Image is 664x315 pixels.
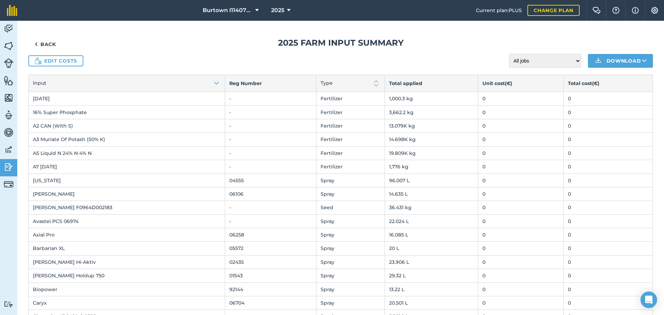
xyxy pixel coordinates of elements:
[372,79,380,87] img: Two arrows, one pointing up and one pointing down to show sort is not active on this column
[478,105,563,119] td: 0
[225,133,316,146] td: -
[527,5,580,16] a: Change plan
[4,162,13,172] img: svg+xml;base64,PD94bWwgdmVyc2lvbj0iMS4wIiBlbmNvZGluZz0idXRmLTgiPz4KPCEtLSBHZW5lcmF0b3I6IEFkb2JlIE...
[316,255,385,269] td: Spray
[385,119,478,132] td: 13.079K kg
[29,187,225,201] td: [PERSON_NAME]
[316,269,385,282] td: Spray
[4,110,13,120] img: svg+xml;base64,PD94bWwgdmVyc2lvbj0iMS4wIiBlbmNvZGluZz0idXRmLTgiPz4KPCEtLSBHZW5lcmF0b3I6IEFkb2JlIE...
[592,7,601,14] img: Two speech bubbles overlapping with the left bubble in the forefront
[225,296,316,310] td: 06704
[563,160,653,174] td: 0
[225,242,316,255] td: 05572
[563,228,653,242] td: 0
[563,269,653,282] td: 0
[29,105,225,119] td: 16% Super Phosphate
[385,214,478,228] td: 22.024 L
[28,37,653,48] h1: 2025 Farm input summary
[29,174,225,187] td: [US_STATE]
[4,127,13,138] img: svg+xml;base64,PD94bWwgdmVyc2lvbj0iMS4wIiBlbmNvZGluZz0idXRmLTgiPz4KPCEtLSBHZW5lcmF0b3I6IEFkb2JlIE...
[316,242,385,255] td: Spray
[594,57,602,65] img: Download icon
[29,269,225,282] td: [PERSON_NAME] Holdup 750
[563,214,653,228] td: 0
[225,187,316,201] td: 06106
[478,296,563,310] td: 0
[29,160,225,174] td: A7 [DATE]
[316,119,385,132] td: Fertilizer
[478,201,563,214] td: 0
[478,228,563,242] td: 0
[4,41,13,51] img: svg+xml;base64,PHN2ZyB4bWxucz0iaHR0cDovL3d3dy53My5vcmcvMjAwMC9zdmciIHdpZHRoPSI1NiIgaGVpZ2h0PSI2MC...
[316,92,385,105] td: Fertilizer
[478,92,563,105] td: 0
[478,146,563,160] td: 0
[385,296,478,310] td: 20.501 L
[563,255,653,269] td: 0
[225,105,316,119] td: -
[316,146,385,160] td: Fertilizer
[385,75,478,92] th: Total applied
[4,58,13,68] img: svg+xml;base64,PD94bWwgdmVyc2lvbj0iMS4wIiBlbmNvZGluZz0idXRmLTgiPz4KPCEtLSBHZW5lcmF0b3I6IEFkb2JlIE...
[35,40,38,48] img: svg+xml;base64,PHN2ZyB4bWxucz0iaHR0cDovL3d3dy53My5vcmcvMjAwMC9zdmciIHdpZHRoPSI5IiBoZWlnaHQ9IjI0Ii...
[316,75,385,92] button: Type
[478,75,563,92] th: Unit cost ( € )
[385,105,478,119] td: 3,662.2 kg
[225,92,316,105] td: -
[385,269,478,282] td: 29.32 L
[478,255,563,269] td: 0
[478,282,563,296] td: 0
[563,187,653,201] td: 0
[563,174,653,187] td: 0
[29,242,225,255] td: Barbarian XL
[316,282,385,296] td: Spray
[7,5,17,16] img: fieldmargin Logo
[385,242,478,255] td: 20 L
[316,296,385,310] td: Spray
[563,92,653,105] td: 0
[563,133,653,146] td: 0
[563,296,653,310] td: 0
[29,92,225,105] td: [DATE]
[29,282,225,296] td: Biopower
[225,228,316,242] td: 06258
[385,201,478,214] td: 36.431 kg
[4,93,13,103] img: svg+xml;base64,PHN2ZyB4bWxucz0iaHR0cDovL3d3dy53My5vcmcvMjAwMC9zdmciIHdpZHRoPSI1NiIgaGVpZ2h0PSI2MC...
[29,133,225,146] td: A3 Muriate Of Potash (50% K)
[478,269,563,282] td: 0
[316,187,385,201] td: Spray
[4,145,13,155] img: svg+xml;base64,PD94bWwgdmVyc2lvbj0iMS4wIiBlbmNvZGluZz0idXRmLTgiPz4KPCEtLSBHZW5lcmF0b3I6IEFkb2JlIE...
[563,242,653,255] td: 0
[225,160,316,174] td: -
[29,255,225,269] td: [PERSON_NAME] Hi-Aktiv
[29,119,225,132] td: A2 CAN (With S)
[4,75,13,86] img: svg+xml;base64,PHN2ZyB4bWxucz0iaHR0cDovL3d3dy53My5vcmcvMjAwMC9zdmciIHdpZHRoPSI1NiIgaGVpZ2h0PSI2MC...
[478,242,563,255] td: 0
[28,37,62,51] a: Back
[651,7,659,14] img: A cog icon
[29,201,225,214] td: [PERSON_NAME] F0964D002183
[225,146,316,160] td: -
[385,174,478,187] td: 96.007 L
[478,119,563,132] td: 0
[316,133,385,146] td: Fertilizer
[35,57,41,64] img: Icon showing a money bag
[478,160,563,174] td: 0
[563,105,653,119] td: 0
[478,174,563,187] td: 0
[385,133,478,146] td: 14.698K kg
[563,146,653,160] td: 0
[29,228,225,242] td: Axial Pro
[478,133,563,146] td: 0
[225,201,316,214] td: -
[612,7,620,14] img: A question mark icon
[316,214,385,228] td: Spray
[640,291,657,308] div: Open Intercom Messenger
[225,269,316,282] td: 01543
[385,92,478,105] td: 1,000.3 kg
[316,201,385,214] td: Seed
[563,282,653,296] td: 0
[385,160,478,174] td: 1,776 kg
[225,174,316,187] td: 04555
[271,6,284,15] span: 2025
